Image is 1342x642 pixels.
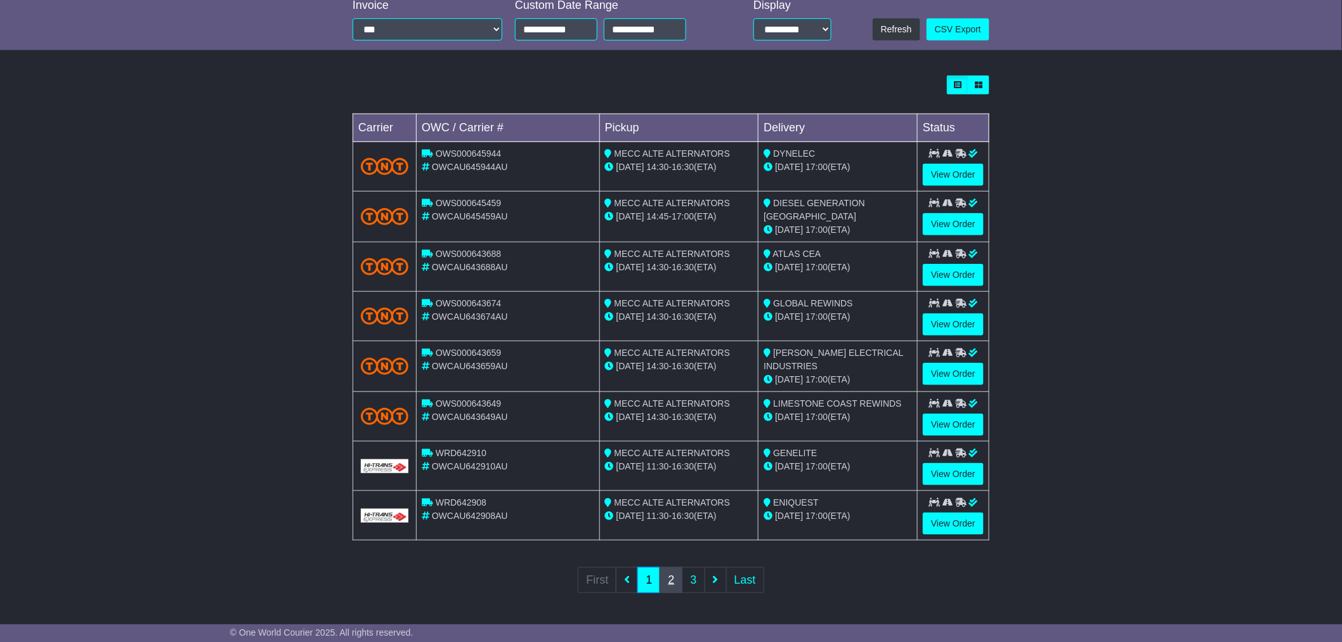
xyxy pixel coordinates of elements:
[361,308,408,325] img: TNT_Domestic.png
[682,567,705,593] a: 3
[647,412,669,422] span: 14:30
[605,210,753,223] div: - (ETA)
[616,311,644,322] span: [DATE]
[759,114,918,142] td: Delivery
[764,460,912,473] div: (ETA)
[417,114,600,142] td: OWC / Carrier #
[432,311,508,322] span: OWCAU643674AU
[873,18,920,41] button: Refresh
[923,363,984,385] a: View Order
[436,348,502,358] span: OWS000643659
[647,511,669,521] span: 11:30
[775,374,803,384] span: [DATE]
[615,497,731,508] span: MECC ALTE ALTERNATORS
[353,114,417,142] td: Carrier
[764,198,865,221] span: DIESEL GENERATION [GEOGRAPHIC_DATA]
[660,567,682,593] a: 2
[672,162,694,172] span: 16:30
[805,412,828,422] span: 17:00
[805,225,828,235] span: 17:00
[637,567,660,593] a: 1
[605,360,753,373] div: - (ETA)
[432,461,508,471] span: OWCAU642910AU
[361,158,408,175] img: TNT_Domestic.png
[672,511,694,521] span: 16:30
[436,398,502,409] span: OWS000643649
[436,448,486,458] span: WRD642910
[599,114,759,142] td: Pickup
[923,213,984,235] a: View Order
[672,211,694,221] span: 17:00
[647,162,669,172] span: 14:30
[773,148,815,159] span: DYNELEC
[616,162,644,172] span: [DATE]
[436,148,502,159] span: OWS000645944
[923,463,984,485] a: View Order
[918,114,989,142] td: Status
[432,412,508,422] span: OWCAU643649AU
[805,374,828,384] span: 17:00
[805,511,828,521] span: 17:00
[775,511,803,521] span: [DATE]
[616,412,644,422] span: [DATE]
[647,311,669,322] span: 14:30
[805,311,828,322] span: 17:00
[615,348,731,358] span: MECC ALTE ALTERNATORS
[805,262,828,272] span: 17:00
[230,627,414,638] span: © One World Courier 2025. All rights reserved.
[615,249,731,259] span: MECC ALTE ALTERNATORS
[775,461,803,471] span: [DATE]
[616,461,644,471] span: [DATE]
[764,410,912,424] div: (ETA)
[605,460,753,473] div: - (ETA)
[923,264,984,286] a: View Order
[361,358,408,375] img: TNT_Domestic.png
[432,262,508,272] span: OWCAU643688AU
[773,249,821,259] span: ATLAS CEA
[436,249,502,259] span: OWS000643688
[436,198,502,208] span: OWS000645459
[615,398,731,409] span: MECC ALTE ALTERNATORS
[436,497,486,508] span: WRD642908
[616,511,644,521] span: [DATE]
[764,348,903,371] span: [PERSON_NAME] ELECTRICAL INDUSTRIES
[923,513,984,535] a: View Order
[361,258,408,275] img: TNT_Domestic.png
[764,261,912,274] div: (ETA)
[923,414,984,436] a: View Order
[432,162,508,172] span: OWCAU645944AU
[764,509,912,523] div: (ETA)
[647,361,669,371] span: 14:30
[616,361,644,371] span: [DATE]
[775,162,803,172] span: [DATE]
[775,225,803,235] span: [DATE]
[764,160,912,174] div: (ETA)
[764,310,912,324] div: (ETA)
[361,408,408,425] img: TNT_Domestic.png
[432,361,508,371] span: OWCAU643659AU
[672,361,694,371] span: 16:30
[923,164,984,186] a: View Order
[605,310,753,324] div: - (ETA)
[773,398,902,409] span: LIMESTONE COAST REWINDS
[672,461,694,471] span: 16:30
[647,262,669,272] span: 14:30
[615,448,731,458] span: MECC ALTE ALTERNATORS
[672,262,694,272] span: 16:30
[805,461,828,471] span: 17:00
[616,262,644,272] span: [DATE]
[615,198,731,208] span: MECC ALTE ALTERNATORS
[605,160,753,174] div: - (ETA)
[605,410,753,424] div: - (ETA)
[923,313,984,336] a: View Order
[615,148,731,159] span: MECC ALTE ALTERNATORS
[805,162,828,172] span: 17:00
[432,511,508,521] span: OWCAU642908AU
[672,412,694,422] span: 16:30
[764,373,912,386] div: (ETA)
[773,448,817,458] span: GENELITE
[647,211,669,221] span: 14:45
[672,311,694,322] span: 16:30
[605,261,753,274] div: - (ETA)
[361,459,408,473] img: GetCarrierServiceLogo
